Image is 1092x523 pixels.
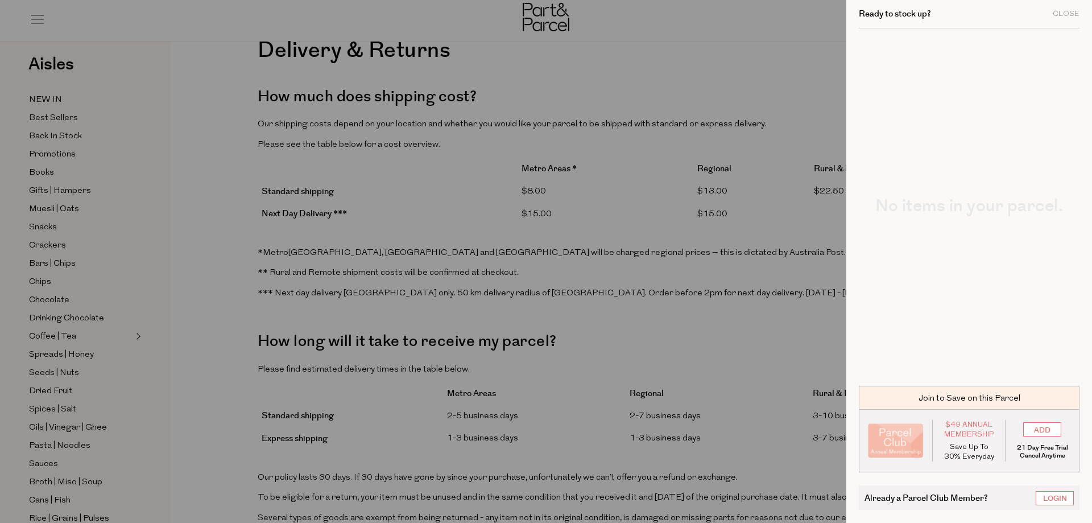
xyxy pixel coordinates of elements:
h2: No items in your parcel. [859,197,1079,215]
span: Already a Parcel Club Member? [864,491,988,504]
h2: Ready to stock up? [859,10,931,18]
a: Login [1036,491,1074,505]
span: $49 Annual Membership [941,420,997,439]
p: 21 Day Free Trial Cancel Anytime [1014,444,1070,460]
input: ADD [1023,422,1061,436]
p: Save Up To 30% Everyday [941,442,997,462]
div: Join to Save on this Parcel [859,386,1079,410]
div: Close [1053,10,1079,18]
